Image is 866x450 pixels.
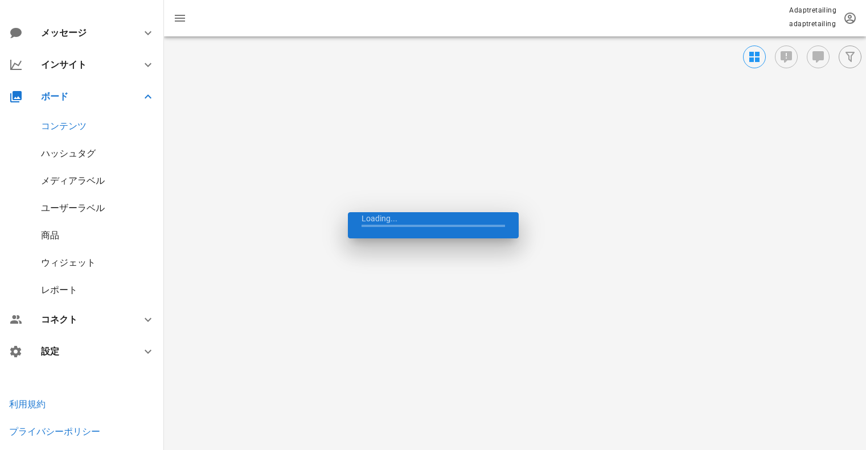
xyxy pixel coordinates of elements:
[9,426,100,437] a: プライバシーポリシー
[41,284,77,295] a: レポート
[41,121,87,131] a: コンテンツ
[41,91,128,102] div: ボード
[789,5,836,16] p: Adaptretailing
[9,399,46,410] a: 利用規約
[41,27,123,38] div: メッセージ
[41,230,59,241] a: 商品
[41,257,96,268] a: ウィジェット
[41,148,96,159] a: ハッシュタグ
[41,203,105,213] a: ユーザーラベル
[41,346,128,357] div: 設定
[348,212,519,238] div: Loading...
[41,314,128,325] div: コネクト
[41,175,105,186] a: メディアラベル
[41,59,128,70] div: インサイト
[789,18,836,30] p: adaptretailing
